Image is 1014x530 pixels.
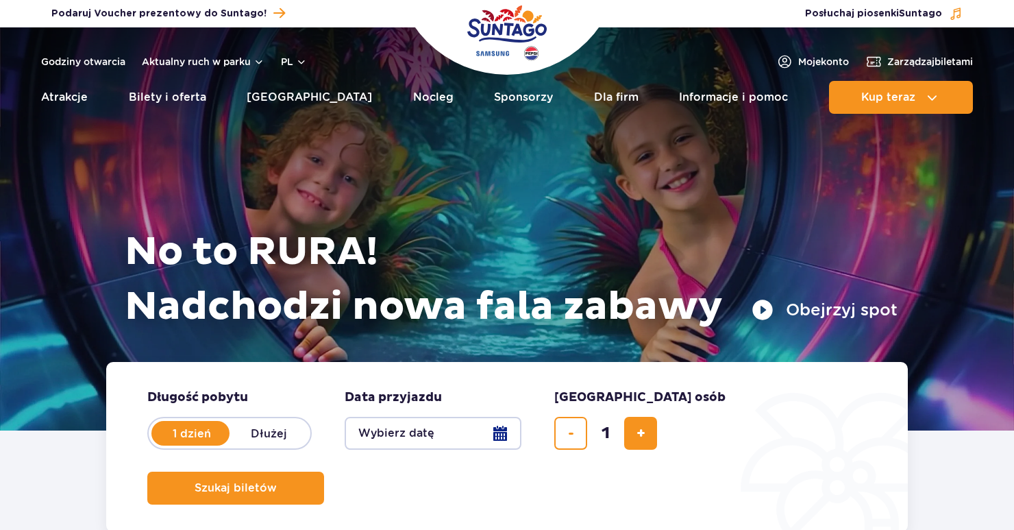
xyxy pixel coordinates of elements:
[887,55,973,69] span: Zarządzaj biletami
[899,9,942,19] span: Suntago
[247,81,372,114] a: [GEOGRAPHIC_DATA]
[679,81,788,114] a: Informacje i pomoc
[41,55,125,69] a: Godziny otwarcia
[41,81,88,114] a: Atrakcje
[865,53,973,70] a: Zarządzajbiletami
[798,55,849,69] span: Moje konto
[147,472,324,505] button: Szukaj biletów
[624,417,657,450] button: dodaj bilet
[345,389,442,406] span: Data przyjazdu
[554,389,726,406] span: [GEOGRAPHIC_DATA] osób
[195,482,277,494] span: Szukaj biletów
[861,91,915,104] span: Kup teraz
[554,417,587,450] button: usuń bilet
[594,81,639,114] a: Dla firm
[589,417,622,450] input: liczba biletów
[494,81,553,114] a: Sponsorzy
[805,7,942,21] span: Posłuchaj piosenki
[345,417,521,450] button: Wybierz datę
[51,7,267,21] span: Podaruj Voucher prezentowy do Suntago!
[829,81,973,114] button: Kup teraz
[413,81,454,114] a: Nocleg
[776,53,849,70] a: Mojekonto
[51,4,285,23] a: Podaruj Voucher prezentowy do Suntago!
[752,299,898,321] button: Obejrzyj spot
[147,389,248,406] span: Długość pobytu
[129,81,206,114] a: Bilety i oferta
[281,55,307,69] button: pl
[805,7,963,21] button: Posłuchaj piosenkiSuntago
[153,419,231,448] label: 1 dzień
[230,419,308,448] label: Dłużej
[142,56,264,67] button: Aktualny ruch w parku
[125,225,898,335] h1: No to RURA! Nadchodzi nowa fala zabawy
